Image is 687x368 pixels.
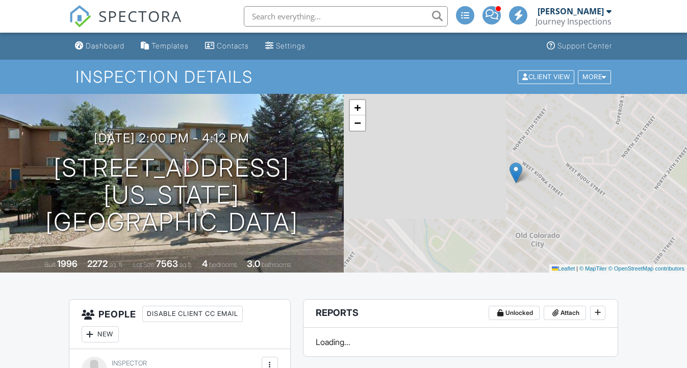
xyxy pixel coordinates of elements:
[350,115,365,131] a: Zoom out
[57,258,78,269] div: 1996
[69,14,182,35] a: SPECTORA
[217,41,249,50] div: Contacts
[262,261,291,268] span: bathrooms
[86,41,124,50] div: Dashboard
[518,70,574,84] div: Client View
[75,68,612,86] h1: Inspection Details
[82,326,119,342] div: New
[202,258,208,269] div: 4
[552,265,575,272] a: Leaflet
[538,6,604,16] div: [PERSON_NAME]
[142,306,243,322] div: Disable Client CC Email
[209,261,237,268] span: bedrooms
[98,5,182,27] span: SPECTORA
[87,258,108,269] div: 2272
[151,41,189,50] div: Templates
[608,265,684,272] a: © OpenStreetMap contributors
[536,16,612,27] div: Journey Inspections
[579,265,607,272] a: © MapTiler
[201,37,253,56] a: Contacts
[244,6,448,27] input: Search everything...
[354,116,361,129] span: −
[578,70,611,84] div: More
[71,37,129,56] a: Dashboard
[69,300,290,349] h3: People
[557,41,612,50] div: Support Center
[44,261,56,268] span: Built
[510,162,522,183] img: Marker
[16,155,327,235] h1: [STREET_ADDRESS] [US_STATE][GEOGRAPHIC_DATA]
[354,101,361,114] span: +
[133,261,155,268] span: Lot Size
[156,258,178,269] div: 7563
[276,41,306,50] div: Settings
[350,100,365,115] a: Zoom in
[517,72,577,80] a: Client View
[112,359,147,367] span: Inspector
[261,37,310,56] a: Settings
[137,37,193,56] a: Templates
[543,37,616,56] a: Support Center
[109,261,123,268] span: sq. ft.
[247,258,260,269] div: 3.0
[576,265,578,272] span: |
[69,5,91,28] img: The Best Home Inspection Software - Spectora
[94,131,249,145] h3: [DATE] 2:00 pm - 4:12 pm
[180,261,192,268] span: sq.ft.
